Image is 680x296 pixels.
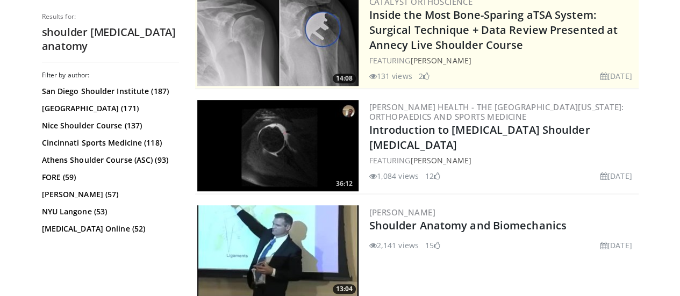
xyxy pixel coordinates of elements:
a: [PERSON_NAME] [410,55,471,66]
a: [GEOGRAPHIC_DATA] (171) [42,103,176,114]
div: FEATURING [369,155,636,166]
li: [DATE] [600,170,632,182]
a: Athens Shoulder Course (ASC) (93) [42,155,176,165]
span: 14:08 [333,74,356,83]
li: 2,141 views [369,240,419,251]
a: 36:12 [197,100,359,191]
span: 36:12 [333,179,356,189]
a: FORE (59) [42,172,176,183]
a: San Diego Shoulder Institute (187) [42,86,176,97]
img: a0776280-a0fb-4b9d-8955-7e1de4459823.300x170_q85_crop-smart_upscale.jpg [197,100,359,191]
h2: shoulder [MEDICAL_DATA] anatomy [42,25,179,53]
a: [PERSON_NAME] [369,207,435,218]
a: NYU Langone (53) [42,206,176,217]
p: Results for: [42,12,179,21]
a: [PERSON_NAME] Health - The [GEOGRAPHIC_DATA][US_STATE]: Orthopaedics and Sports Medicine [369,102,624,122]
li: 12 [425,170,440,182]
a: Inside the Most Bone-Sparing aTSA System: Surgical Technique + Data Review Presented at Annecy Li... [369,8,618,52]
li: 131 views [369,70,412,82]
li: 15 [425,240,440,251]
a: Introduction to [MEDICAL_DATA] Shoulder [MEDICAL_DATA] [369,122,590,152]
li: [DATE] [600,70,632,82]
a: Shoulder Anatomy and Biomechanics [369,218,567,233]
li: 2 [419,70,430,82]
h3: Filter by author: [42,71,179,80]
div: FEATURING [369,55,636,66]
li: 1,084 views [369,170,419,182]
a: Cincinnati Sports Medicine (118) [42,138,176,148]
a: [PERSON_NAME] (57) [42,189,176,200]
span: 13:04 [333,284,356,294]
a: Nice Shoulder Course (137) [42,120,176,131]
li: [DATE] [600,240,632,251]
a: [MEDICAL_DATA] Online (52) [42,223,176,234]
a: [PERSON_NAME] [410,155,471,165]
